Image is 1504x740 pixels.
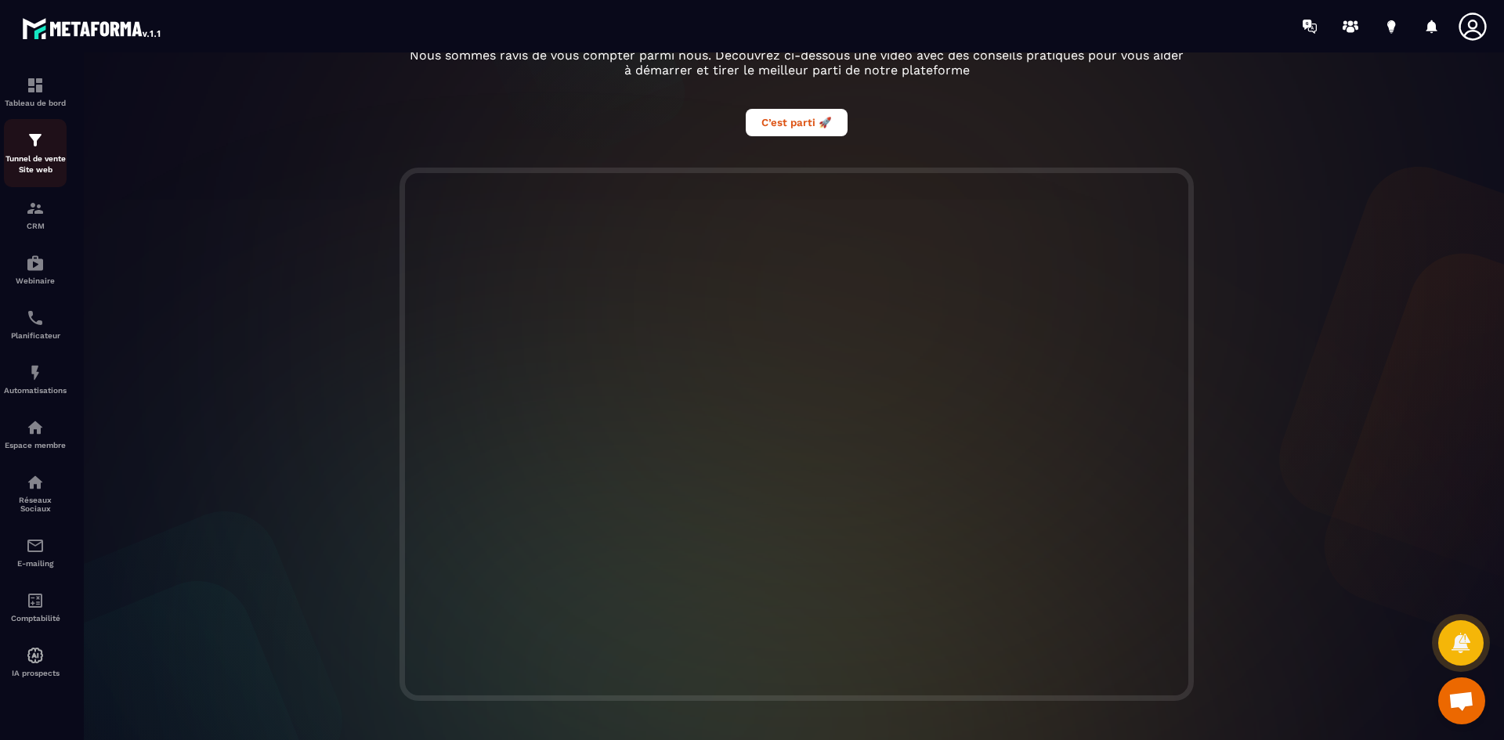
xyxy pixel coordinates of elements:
[4,99,67,107] p: Tableau de bord
[26,363,45,382] img: automations
[26,199,45,218] img: formation
[4,297,67,352] a: schedulerschedulerPlanificateur
[4,331,67,340] p: Planificateur
[26,254,45,273] img: automations
[26,473,45,492] img: social-network
[746,109,848,136] button: C’est parti 🚀
[4,222,67,230] p: CRM
[26,76,45,95] img: formation
[4,441,67,449] p: Espace membre
[4,64,67,119] a: formationformationTableau de bord
[4,352,67,406] a: automationsautomationsAutomatisations
[26,646,45,665] img: automations
[26,536,45,555] img: email
[4,386,67,395] p: Automatisations
[746,114,848,129] a: C’est parti 🚀
[4,496,67,513] p: Réseaux Sociaux
[26,418,45,437] img: automations
[4,406,67,461] a: automationsautomationsEspace membre
[4,579,67,634] a: accountantaccountantComptabilité
[4,614,67,623] p: Comptabilité
[4,559,67,568] p: E-mailing
[4,276,67,285] p: Webinaire
[26,591,45,610] img: accountant
[4,525,67,579] a: emailemailE-mailing
[4,669,67,677] p: IA prospects
[4,242,67,297] a: automationsautomationsWebinaire
[4,187,67,242] a: formationformationCRM
[405,48,1188,78] p: Nous sommes ravis de vous compter parmi nous. Découvrez ci-dessous une vidéo avec des conseils pr...
[26,309,45,327] img: scheduler
[4,119,67,187] a: formationformationTunnel de vente Site web
[4,153,67,175] p: Tunnel de vente Site web
[1438,677,1485,724] a: Ouvrir le chat
[26,131,45,150] img: formation
[22,14,163,42] img: logo
[4,461,67,525] a: social-networksocial-networkRéseaux Sociaux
